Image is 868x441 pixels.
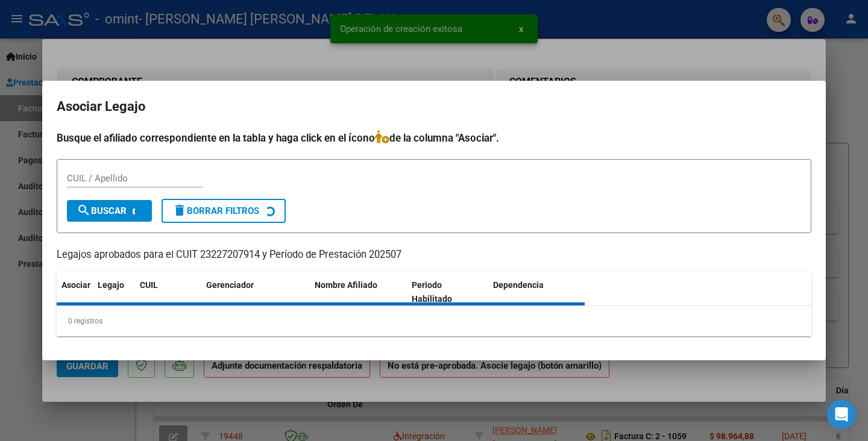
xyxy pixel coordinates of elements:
[57,248,811,263] p: Legajos aprobados para el CUIT 23227207914 y Período de Prestación 202507
[315,280,377,290] span: Nombre Afiliado
[172,205,259,216] span: Borrar Filtros
[57,306,811,336] div: 0 registros
[827,400,856,429] div: Open Intercom Messenger
[488,272,585,312] datatable-header-cell: Dependencia
[310,272,407,312] datatable-header-cell: Nombre Afiliado
[412,280,452,304] span: Periodo Habilitado
[67,200,152,222] button: Buscar
[93,272,135,312] datatable-header-cell: Legajo
[98,280,124,290] span: Legajo
[57,95,811,118] h2: Asociar Legajo
[172,203,187,217] mat-icon: delete
[77,203,91,217] mat-icon: search
[201,272,310,312] datatable-header-cell: Gerenciador
[493,280,544,290] span: Dependencia
[162,199,286,223] button: Borrar Filtros
[57,130,811,146] h4: Busque el afiliado correspondiente en la tabla y haga click en el ícono de la columna "Asociar".
[206,280,254,290] span: Gerenciador
[57,272,93,312] datatable-header-cell: Asociar
[407,272,488,312] datatable-header-cell: Periodo Habilitado
[77,205,127,216] span: Buscar
[140,280,158,290] span: CUIL
[61,280,90,290] span: Asociar
[135,272,201,312] datatable-header-cell: CUIL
